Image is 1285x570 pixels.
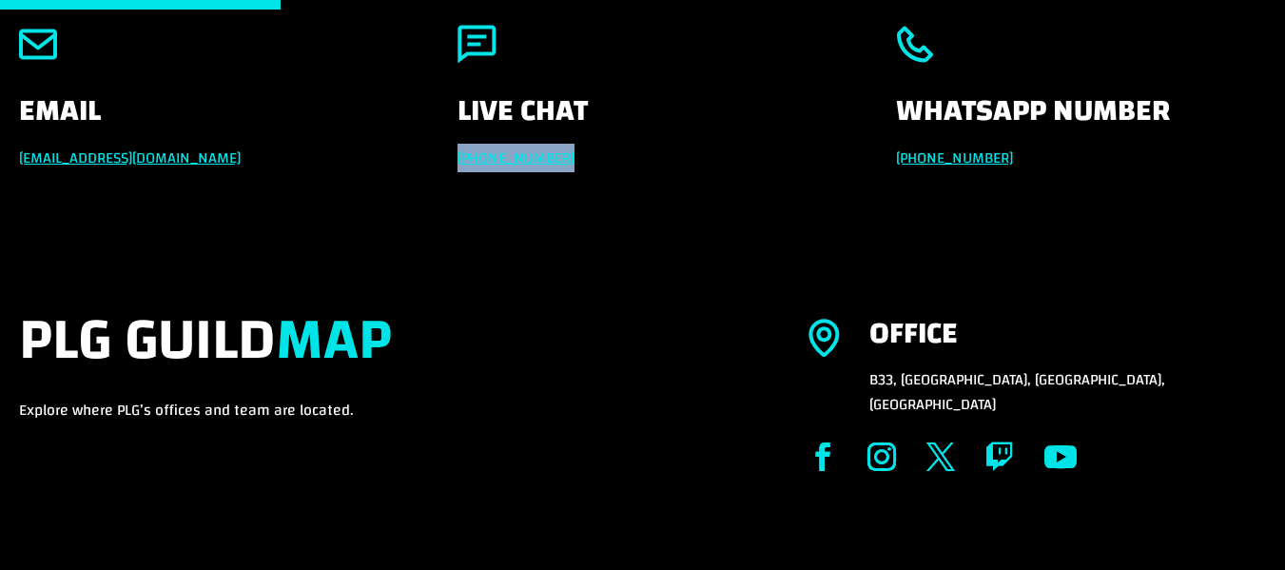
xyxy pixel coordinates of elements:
[867,428,896,485] a: Follow on Instagram
[458,96,827,146] h4: Live Chat
[896,144,1013,172] a: [PHONE_NUMBER]
[276,285,392,394] strong: Map
[19,144,241,172] a: [EMAIL_ADDRESS][DOMAIN_NAME]
[808,428,837,485] a: Follow on Facebook
[1044,424,1077,489] a: Follow on Youtube
[458,144,574,172] a: [PHONE_NUMBER]
[985,428,1014,485] a: Follow on Twitch
[869,319,958,349] div: Office
[19,96,389,146] h4: Email
[869,367,1267,417] p: B33, [GEOGRAPHIC_DATA], [GEOGRAPHIC_DATA], [GEOGRAPHIC_DATA]
[19,25,57,64] img: email
[926,428,955,485] a: Follow on X
[896,96,1266,146] h4: Whatsapp Number
[1190,479,1285,570] iframe: Chat Widget
[19,306,740,398] h2: PLG Guild
[19,306,740,423] div: Explore where PLG’s offices and team are located.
